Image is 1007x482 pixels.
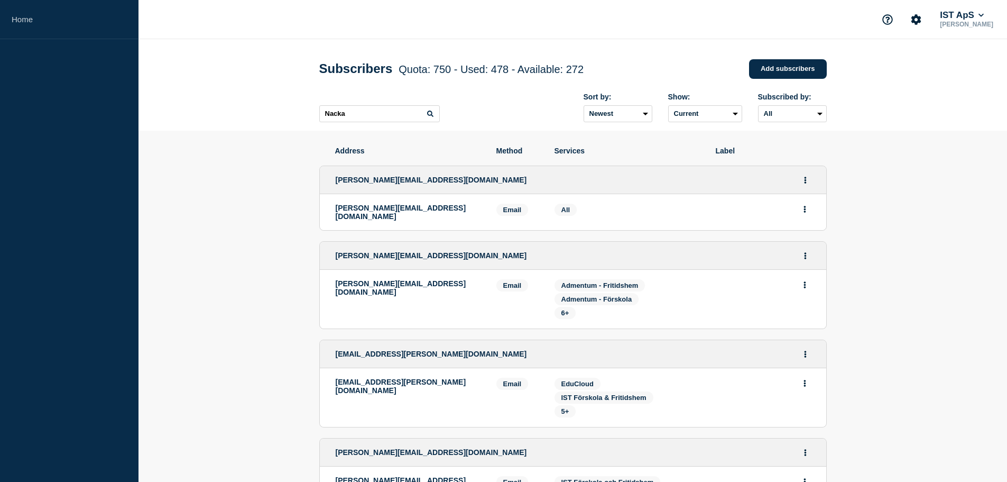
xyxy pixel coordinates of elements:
button: Support [876,8,899,31]
button: Actions [798,201,811,217]
h1: Subscribers [319,61,584,76]
select: Sort by [584,105,652,122]
span: Admentum - Förskola [561,295,632,303]
button: Actions [799,444,812,461]
span: Email [496,204,529,216]
span: Quota: 750 - Used: 478 - Available: 272 [399,63,584,75]
span: EduCloud [561,380,594,388]
select: Subscribed by [758,105,827,122]
span: [PERSON_NAME][EMAIL_ADDRESS][DOMAIN_NAME] [336,448,527,457]
span: Email [496,279,529,292]
span: Label [716,147,811,155]
p: [EMAIL_ADDRESS][PERSON_NAME][DOMAIN_NAME] [336,378,481,395]
span: [EMAIL_ADDRESS][PERSON_NAME][DOMAIN_NAME] [336,350,527,358]
p: [PERSON_NAME] [938,21,995,28]
span: [PERSON_NAME][EMAIL_ADDRESS][DOMAIN_NAME] [336,251,527,260]
button: Account settings [905,8,927,31]
select: Deleted [668,105,742,122]
span: [PERSON_NAME][EMAIL_ADDRESS][DOMAIN_NAME] [336,176,527,184]
button: Actions [798,277,811,293]
input: Search subscribers [319,105,440,122]
button: Actions [799,172,812,188]
span: Email [496,378,529,390]
button: Actions [799,346,812,362]
span: Method [496,147,539,155]
span: All [561,206,570,214]
p: [PERSON_NAME][EMAIL_ADDRESS][DOMAIN_NAME] [336,204,481,221]
span: Services [555,147,700,155]
span: 6+ [561,309,569,317]
span: Address [335,147,481,155]
p: [PERSON_NAME][EMAIL_ADDRESS][DOMAIN_NAME] [336,279,481,296]
button: Actions [799,248,812,264]
button: Actions [798,375,811,392]
div: Show: [668,93,742,101]
div: Subscribed by: [758,93,827,101]
a: Add subscribers [749,59,827,79]
span: 5+ [561,407,569,415]
button: IST ApS [938,10,986,21]
span: Admentum - Fritidshem [561,281,639,289]
span: IST Förskola & Fritidshem [561,394,646,402]
div: Sort by: [584,93,652,101]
